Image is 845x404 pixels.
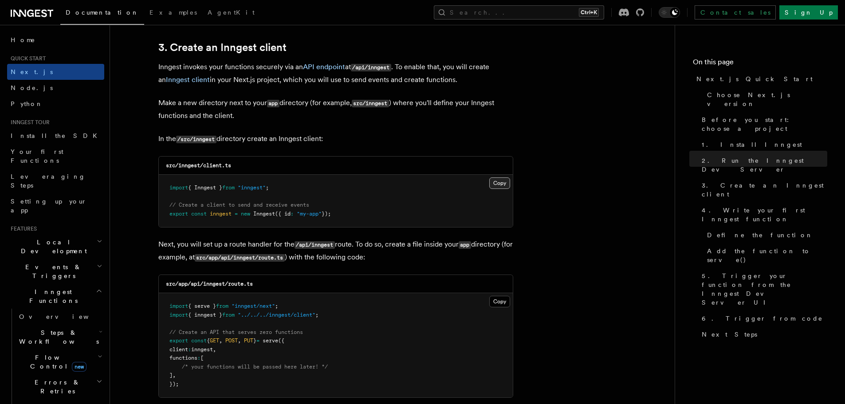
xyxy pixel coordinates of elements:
[11,68,53,75] span: Next.js
[303,63,345,71] a: API endpoint
[238,337,241,344] span: ,
[202,3,260,24] a: AgentKit
[7,287,96,305] span: Inngest Functions
[322,211,331,217] span: });
[19,313,110,320] span: Overview
[169,329,303,335] span: // Create an API that serves zero functions
[459,241,471,249] code: app
[704,227,827,243] a: Define the function
[191,337,207,344] span: const
[352,100,389,107] code: src/inngest
[693,71,827,87] a: Next.js Quick Start
[256,337,259,344] span: =
[7,64,104,80] a: Next.js
[158,61,513,86] p: Inngest invokes your functions securely via an at . To enable that, you will create an in your Ne...
[702,140,802,149] span: 1. Install Inngest
[11,132,102,139] span: Install the SDK
[702,330,757,339] span: Next Steps
[169,211,188,217] span: export
[702,314,823,323] span: 6. Trigger from code
[291,211,294,217] span: :
[219,337,222,344] span: ,
[222,184,235,191] span: from
[695,5,776,20] a: Contact sales
[210,337,219,344] span: GET
[169,184,188,191] span: import
[7,259,104,284] button: Events & Triggers
[704,243,827,268] a: Add the function to serve()
[7,119,50,126] span: Inngest tour
[7,32,104,48] a: Home
[779,5,838,20] a: Sign Up
[351,64,391,71] code: /api/inngest
[197,355,200,361] span: :
[166,281,253,287] code: src/app/api/inngest/route.ts
[213,346,216,353] span: ,
[244,337,253,344] span: PUT
[238,184,266,191] span: "inngest"
[225,337,238,344] span: POST
[267,100,279,107] code: app
[253,337,256,344] span: }
[698,153,827,177] a: 2. Run the Inngest Dev Server
[222,312,235,318] span: from
[7,263,97,280] span: Events & Triggers
[7,80,104,96] a: Node.js
[693,57,827,71] h4: On this page
[698,326,827,342] a: Next Steps
[188,312,222,318] span: { inngest }
[166,162,231,169] code: src/inngest/client.ts
[7,225,37,232] span: Features
[16,349,104,374] button: Flow Controlnew
[278,337,284,344] span: ({
[60,3,144,25] a: Documentation
[169,346,188,353] span: client
[158,41,287,54] a: 3. Create an Inngest client
[235,211,238,217] span: =
[16,353,98,371] span: Flow Control
[195,254,285,262] code: src/app/api/inngest/route.ts
[698,177,827,202] a: 3. Create an Inngest client
[191,346,213,353] span: inngest
[707,90,827,108] span: Choose Next.js version
[169,381,179,387] span: });
[315,312,318,318] span: ;
[11,100,43,107] span: Python
[11,173,86,189] span: Leveraging Steps
[707,247,827,264] span: Add the function to serve()
[7,169,104,193] a: Leveraging Steps
[169,337,188,344] span: export
[11,35,35,44] span: Home
[698,137,827,153] a: 1. Install Inngest
[207,337,210,344] span: {
[16,328,99,346] span: Steps & Workflows
[169,312,188,318] span: import
[489,177,510,189] button: Copy
[241,211,250,217] span: new
[702,181,827,199] span: 3. Create an Inngest client
[7,128,104,144] a: Install the SDK
[200,355,204,361] span: [
[158,97,513,122] p: Make a new directory next to your directory (for example, ) where you'll define your Inngest func...
[696,75,813,83] span: Next.js Quick Start
[7,193,104,218] a: Setting up your app
[266,184,269,191] span: ;
[579,8,599,17] kbd: Ctrl+K
[7,238,97,255] span: Local Development
[188,303,216,309] span: { serve }
[7,96,104,112] a: Python
[191,211,207,217] span: const
[210,211,232,217] span: inngest
[702,115,827,133] span: Before you start: choose a project
[7,284,104,309] button: Inngest Functions
[166,75,210,84] a: Inngest client
[11,148,63,164] span: Your first Functions
[707,231,813,239] span: Define the function
[182,364,328,370] span: /* your functions will be passed here later! */
[169,372,173,378] span: ]
[702,156,827,174] span: 2. Run the Inngest Dev Server
[702,206,827,224] span: 4. Write your first Inngest function
[659,7,680,18] button: Toggle dark mode
[16,378,96,396] span: Errors & Retries
[7,144,104,169] a: Your first Functions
